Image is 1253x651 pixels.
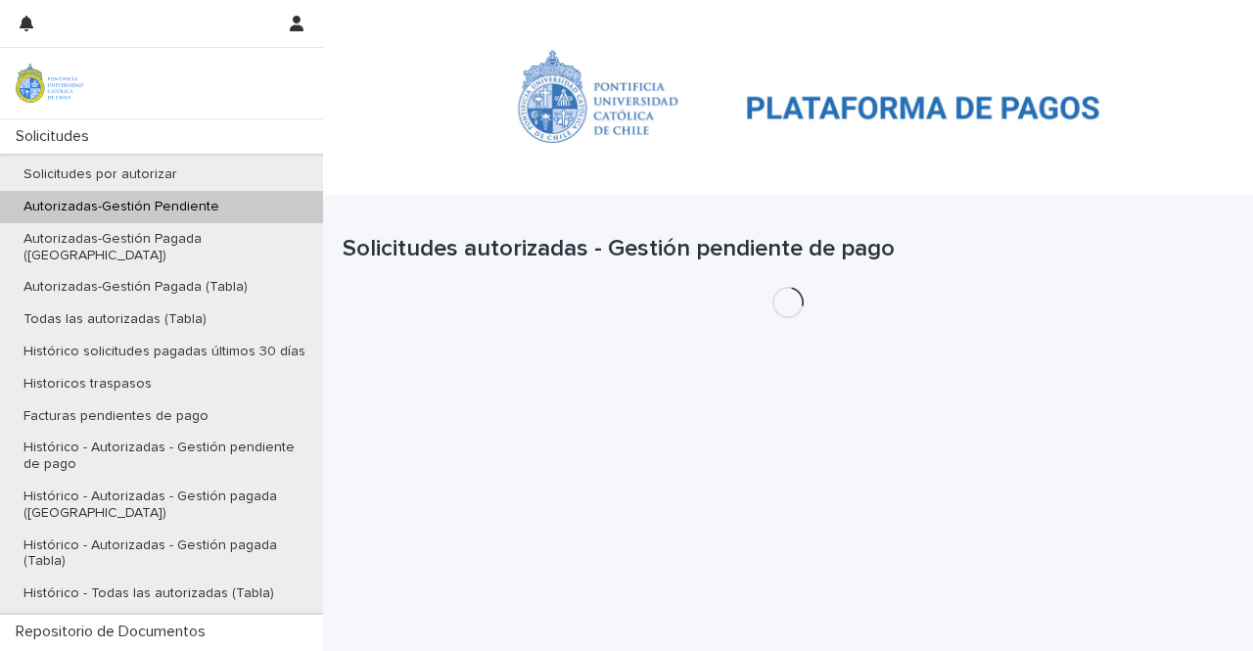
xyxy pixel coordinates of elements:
a: Solicitudes [333,4,403,26]
p: Historicos traspasos [8,376,167,393]
p: Autorizadas-Gestión Pagada ([GEOGRAPHIC_DATA]) [8,231,323,264]
img: iqsleoUpQLaG7yz5l0jK [16,64,83,103]
p: Autorizadas-Gestión Pendiente [8,199,235,215]
p: Histórico - Autorizadas - Gestión pagada ([GEOGRAPHIC_DATA]) [8,488,323,522]
p: Facturas pendientes de pago [8,408,224,425]
p: Histórico - Autorizadas - Gestión pendiente de pago [8,440,323,473]
p: Solicitudes [8,127,105,146]
p: Solicitudes por autorizar [8,166,193,183]
p: Histórico solicitudes pagadas últimos 30 días [8,344,321,360]
p: Autorizadas-Gestión Pagada (Tabla) [8,279,263,296]
p: Histórico - Todas las autorizadas (Tabla) [8,585,290,602]
h1: Solicitudes autorizadas - Gestión pendiente de pago [343,235,1233,263]
p: Todas las autorizadas (Tabla) [8,311,222,328]
p: Autorizadas-Gestión Pendiente [425,5,628,26]
p: Histórico - Autorizadas - Gestión pagada (Tabla) [8,537,323,571]
p: Repositorio de Documentos [8,623,221,641]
